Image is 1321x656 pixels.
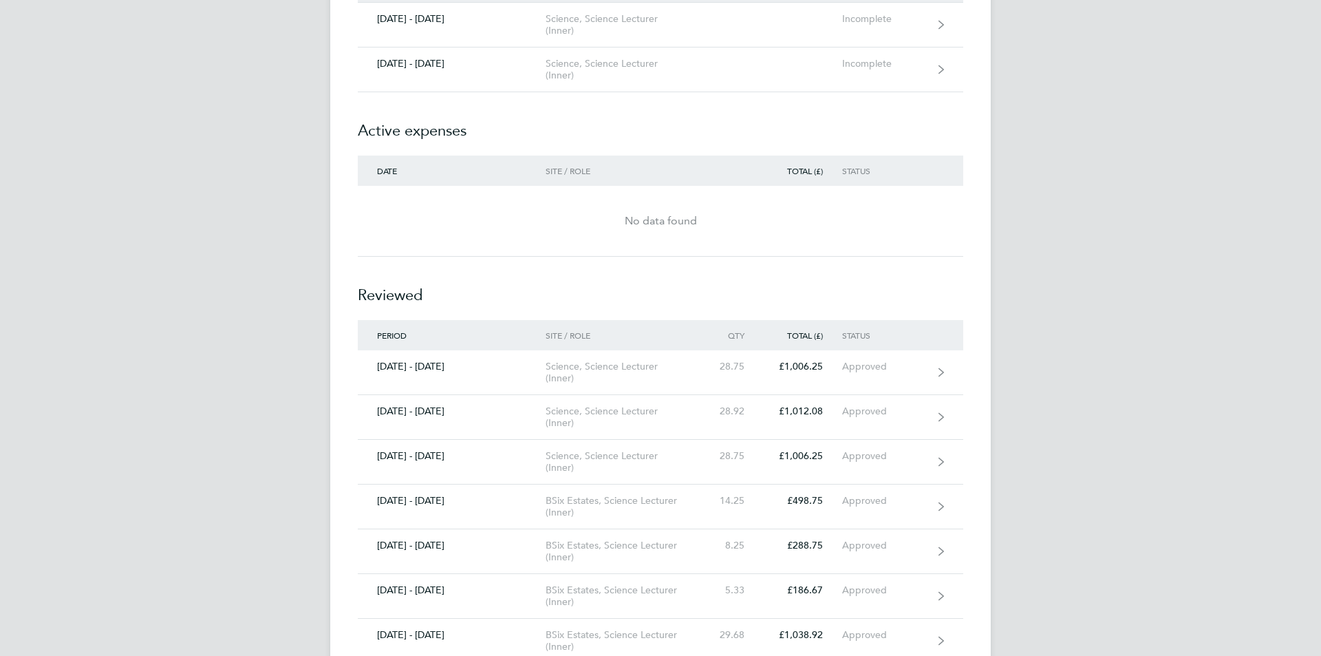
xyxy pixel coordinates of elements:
div: [DATE] - [DATE] [358,361,546,372]
div: [DATE] - [DATE] [358,450,546,462]
div: £1,038.92 [764,629,842,641]
div: Status [842,166,927,176]
div: Status [842,330,927,340]
div: Science, Science Lecturer (Inner) [546,361,703,384]
div: Site / Role [546,330,703,340]
div: £498.75 [764,495,842,507]
a: [DATE] - [DATE]Science, Science Lecturer (Inner)28.75£1,006.25Approved [358,440,963,485]
div: £186.67 [764,584,842,596]
div: Approved [842,540,927,551]
a: [DATE] - [DATE]Science, Science Lecturer (Inner)Incomplete [358,47,963,92]
div: BSix Estates, Science Lecturer (Inner) [546,540,703,563]
div: Science, Science Lecturer (Inner) [546,405,703,429]
div: [DATE] - [DATE] [358,405,546,417]
div: Total (£) [764,330,842,340]
a: [DATE] - [DATE]BSix Estates, Science Lecturer (Inner)5.33£186.67Approved [358,574,963,619]
div: Date [358,166,546,176]
a: [DATE] - [DATE]Science, Science Lecturer (Inner)28.92£1,012.08Approved [358,395,963,440]
a: [DATE] - [DATE]Science, Science Lecturer (Inner)28.75£1,006.25Approved [358,350,963,395]
div: [DATE] - [DATE] [358,495,546,507]
div: [DATE] - [DATE] [358,629,546,641]
div: [DATE] - [DATE] [358,13,546,25]
div: Approved [842,495,927,507]
div: Approved [842,450,927,462]
div: Approved [842,584,927,596]
div: Science, Science Lecturer (Inner) [546,58,703,81]
h2: Active expenses [358,92,963,156]
div: Approved [842,405,927,417]
h2: Reviewed [358,257,963,320]
div: 14.25 [703,495,764,507]
div: 28.75 [703,450,764,462]
div: [DATE] - [DATE] [358,584,546,596]
div: 8.25 [703,540,764,551]
div: Science, Science Lecturer (Inner) [546,13,703,36]
div: BSix Estates, Science Lecturer (Inner) [546,629,703,653]
div: No data found [358,213,963,229]
div: Science, Science Lecturer (Inner) [546,450,703,474]
div: Approved [842,361,927,372]
a: [DATE] - [DATE]Science, Science Lecturer (Inner)Incomplete [358,3,963,47]
a: [DATE] - [DATE]BSix Estates, Science Lecturer (Inner)8.25£288.75Approved [358,529,963,574]
div: BSix Estates, Science Lecturer (Inner) [546,495,703,518]
div: 28.75 [703,361,764,372]
div: £1,012.08 [764,405,842,417]
a: [DATE] - [DATE]BSix Estates, Science Lecturer (Inner)14.25£498.75Approved [358,485,963,529]
div: 5.33 [703,584,764,596]
div: [DATE] - [DATE] [358,58,546,70]
div: Total (£) [764,166,842,176]
div: 28.92 [703,405,764,417]
div: 29.68 [703,629,764,641]
div: Qty [703,330,764,340]
span: Period [377,330,407,341]
div: Approved [842,629,927,641]
div: £1,006.25 [764,361,842,372]
div: [DATE] - [DATE] [358,540,546,551]
div: BSix Estates, Science Lecturer (Inner) [546,584,703,608]
div: £288.75 [764,540,842,551]
div: Site / Role [546,166,703,176]
div: Incomplete [842,13,927,25]
div: £1,006.25 [764,450,842,462]
div: Incomplete [842,58,927,70]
